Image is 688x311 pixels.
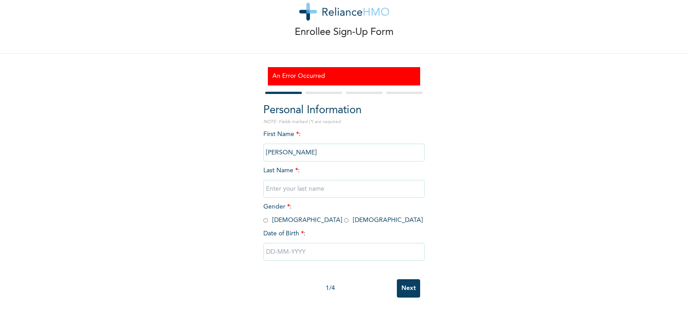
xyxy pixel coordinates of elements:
h3: An Error Occurred [272,72,416,81]
span: First Name : [263,131,425,156]
div: 1 / 4 [263,284,397,293]
span: Last Name : [263,167,425,192]
span: Date of Birth : [263,229,305,239]
input: Enter your last name [263,180,425,198]
input: DD-MM-YYYY [263,243,425,261]
input: Enter your first name [263,144,425,162]
img: logo [299,3,389,21]
h2: Personal Information [263,102,425,119]
p: NOTE: Fields marked (*) are required [263,119,425,125]
input: Next [397,279,420,298]
p: Enrollee Sign-Up Form [295,25,394,40]
span: Gender : [DEMOGRAPHIC_DATA] [DEMOGRAPHIC_DATA] [263,204,423,223]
